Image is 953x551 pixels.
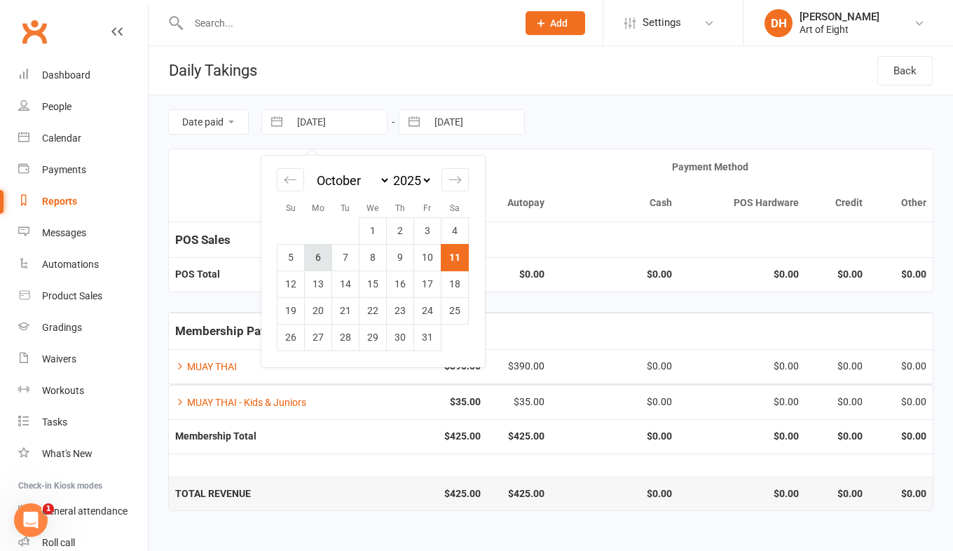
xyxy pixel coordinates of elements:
[42,196,77,207] div: Reports
[42,505,128,517] div: General attendance
[332,244,359,271] td: Tuesday, October 7, 2025
[289,110,387,134] input: From
[493,198,544,208] div: Autopay
[423,203,431,213] small: Fr
[359,297,387,324] td: Wednesday, October 22, 2025
[800,23,879,36] div: Art of Eight
[366,431,481,442] strong: $425.00
[811,361,863,372] div: $0.00
[685,269,800,280] strong: $0.00
[366,397,481,407] strong: $35.00
[811,397,863,407] div: $0.00
[685,431,800,442] strong: $0.00
[557,397,672,407] div: $0.00
[450,203,460,213] small: Sa
[332,297,359,324] td: Tuesday, October 21, 2025
[800,11,879,23] div: [PERSON_NAME]
[765,9,793,37] div: DH
[811,269,863,280] strong: $0.00
[359,271,387,297] td: Wednesday, October 15, 2025
[685,198,800,208] div: POS Hardware
[441,297,469,324] td: Saturday, October 25, 2025
[18,343,148,375] a: Waivers
[359,324,387,351] td: Wednesday, October 29, 2025
[18,312,148,343] a: Gradings
[643,7,681,39] span: Settings
[18,91,148,123] a: People
[441,244,469,271] td: Selected. Saturday, October 11, 2025
[42,353,76,365] div: Waivers
[277,244,305,271] td: Sunday, October 5, 2025
[875,397,926,407] div: $0.00
[811,198,863,208] div: Credit
[175,488,251,499] strong: TOTAL REVENUE
[414,297,441,324] td: Friday, October 24, 2025
[877,56,933,86] a: Back
[14,503,48,537] iframe: Intercom live chat
[875,431,926,442] strong: $0.00
[550,18,568,29] span: Add
[149,46,257,95] h1: Daily Takings
[366,489,481,499] strong: $425.00
[387,217,414,244] td: Thursday, October 2, 2025
[18,123,148,154] a: Calendar
[42,322,82,333] div: Gradings
[557,431,672,442] strong: $0.00
[557,489,672,499] strong: $0.00
[18,280,148,312] a: Product Sales
[175,233,926,247] h5: POS Sales
[685,397,800,407] div: $0.00
[277,297,305,324] td: Sunday, October 19, 2025
[42,385,84,396] div: Workouts
[387,297,414,324] td: Thursday, October 23, 2025
[414,324,441,351] td: Friday, October 31, 2025
[305,297,332,324] td: Monday, October 20, 2025
[312,203,324,213] small: Mo
[42,290,102,301] div: Product Sales
[42,101,71,112] div: People
[359,217,387,244] td: Wednesday, October 1, 2025
[277,324,305,351] td: Sunday, October 26, 2025
[387,271,414,297] td: Thursday, October 16, 2025
[17,14,52,49] a: Clubworx
[493,269,544,280] strong: $0.00
[305,271,332,297] td: Monday, October 13, 2025
[875,269,926,280] strong: $0.00
[42,132,81,144] div: Calendar
[42,416,67,428] div: Tasks
[493,489,544,499] strong: $425.00
[175,268,220,280] strong: POS Total
[414,244,441,271] td: Friday, October 10, 2025
[685,489,800,499] strong: $0.00
[18,186,148,217] a: Reports
[261,156,484,367] div: Calendar
[557,361,672,372] div: $0.00
[341,203,350,213] small: Tu
[557,198,672,208] div: Cash
[493,397,544,407] div: $35.00
[42,164,86,175] div: Payments
[414,271,441,297] td: Friday, October 17, 2025
[43,503,54,515] span: 1
[875,198,926,208] div: Other
[557,269,672,280] strong: $0.00
[18,438,148,470] a: What's New
[18,217,148,249] a: Messages
[18,60,148,91] a: Dashboard
[305,244,332,271] td: Monday, October 6, 2025
[441,217,469,244] td: Saturday, October 4, 2025
[875,489,926,499] strong: $0.00
[18,407,148,438] a: Tasks
[277,271,305,297] td: Sunday, October 12, 2025
[42,448,92,459] div: What's New
[441,168,469,191] div: Move forward to switch to the next month.
[395,203,405,213] small: Th
[18,249,148,280] a: Automations
[414,217,441,244] td: Friday, October 3, 2025
[387,244,414,271] td: Thursday, October 9, 2025
[875,361,926,372] div: $0.00
[811,431,863,442] strong: $0.00
[42,227,86,238] div: Messages
[184,13,507,33] input: Search...
[18,496,148,527] a: General attendance kiosk mode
